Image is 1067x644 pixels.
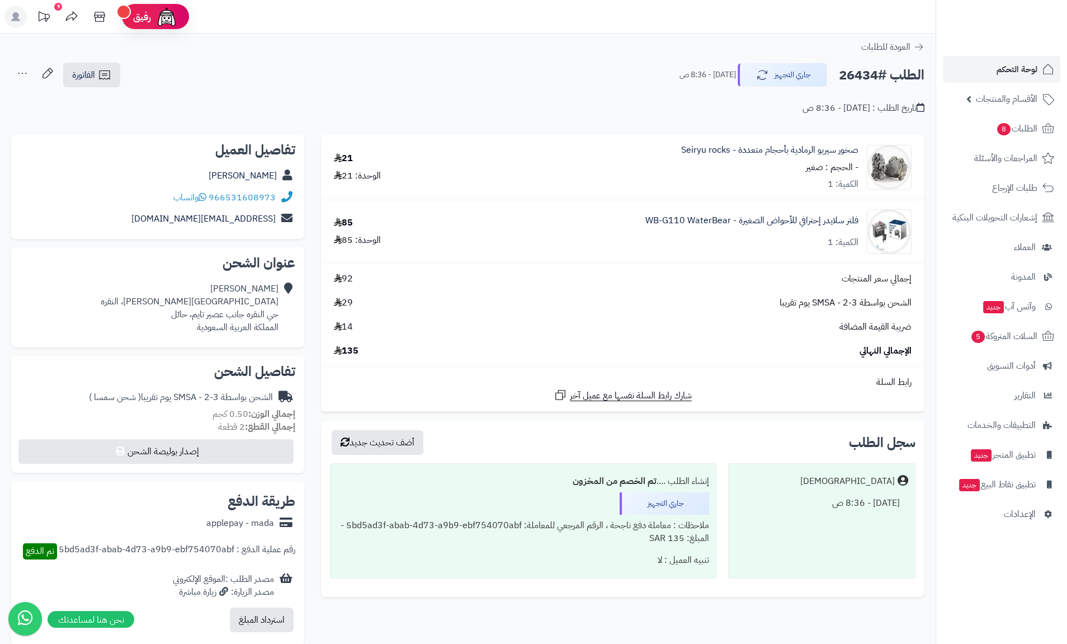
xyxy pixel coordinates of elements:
a: [PERSON_NAME] [209,169,277,182]
button: أضف تحديث جديد [332,430,423,455]
div: 85 [334,217,353,229]
span: جديد [983,301,1004,313]
span: ضريبة القيمة المضافة [839,321,912,333]
span: الشحن بواسطة SMSA - 2-3 يوم تقريبا [780,297,912,309]
a: العودة للطلبات [861,40,924,54]
h2: عنوان الشحن [20,256,295,270]
a: الفاتورة [63,63,120,87]
div: تنبيه العميل : لا [337,549,709,571]
div: مصدر الطلب :الموقع الإلكتروني [173,573,274,599]
small: 0.50 كجم [213,407,295,421]
span: الإعدادات [1004,506,1036,522]
span: 14 [334,321,353,333]
div: الكمية: 1 [828,178,858,191]
a: فلتر سلايدر إحترافي للأحواض الصغيرة - WB-G110 WaterBear [645,214,858,227]
small: [DATE] - 8:36 ص [679,69,736,81]
a: طلبات الإرجاع [943,175,1060,201]
h2: الطلب #26434 [839,64,924,87]
a: لوحة التحكم [943,56,1060,83]
a: الطلبات8 [943,115,1060,142]
a: شارك رابط السلة نفسها مع عميل آخر [554,388,692,402]
a: السلات المتروكة5 [943,323,1060,350]
span: الأقسام والمنتجات [976,91,1037,107]
div: applepay - mada [206,517,274,530]
div: مصدر الزيارة: زيارة مباشرة [173,586,274,599]
span: إجمالي سعر المنتجات [842,272,912,285]
a: 966531608973 [209,191,276,204]
a: وآتس آبجديد [943,293,1060,320]
span: الفاتورة [72,68,95,82]
div: [DATE] - 8:36 ص [735,492,908,514]
span: 29 [334,297,353,309]
span: جديد [959,479,980,491]
div: الكمية: 1 [828,236,858,249]
span: 5 [971,331,985,343]
a: تطبيق المتجرجديد [943,441,1060,468]
span: رفيق [133,10,151,23]
span: تطبيق المتجر [970,447,1036,463]
img: ai-face.png [155,6,178,28]
button: استرداد المبلغ [230,608,294,632]
h3: سجل الطلب [849,436,915,449]
small: - الحجم : صغير [806,161,858,174]
h2: طريقة الدفع [228,495,295,508]
span: المراجعات والأسئلة [974,151,1037,166]
div: الوحدة: 85 [334,234,381,247]
span: العملاء [1014,239,1036,255]
strong: إجمالي الوزن: [248,407,295,421]
span: تم الدفع [26,544,54,558]
div: 9 [54,3,62,11]
h2: تفاصيل الشحن [20,365,295,378]
span: الطلبات [996,121,1037,137]
strong: إجمالي القطع: [245,420,295,434]
h2: تفاصيل العميل [20,143,295,157]
a: المراجعات والأسئلة [943,145,1060,172]
div: [DEMOGRAPHIC_DATA] [800,475,895,488]
span: ( شحن سمسا ) [89,391,141,404]
span: أدوات التسويق [987,358,1036,374]
a: التقارير [943,382,1060,409]
b: تم الخصم من المخزون [573,474,657,488]
span: التطبيقات والخدمات [967,417,1036,433]
span: العودة للطلبات [861,40,910,54]
a: أدوات التسويق [943,352,1060,379]
span: المدونة [1011,269,1036,285]
div: تاريخ الطلب : [DATE] - 8:36 ص [802,102,924,115]
div: رابط السلة [325,376,920,389]
a: العملاء [943,234,1060,261]
div: [PERSON_NAME] [GEOGRAPHIC_DATA][PERSON_NAME]، النقره حي النقره جانب عصير تايم، حائل المملكة العرب... [101,283,278,333]
span: 8 [997,123,1011,135]
span: 92 [334,272,353,285]
img: 1639857737-aqaquwirjcnslcjne8279rufssshoeicjweufhou-90x90.jpg [867,145,911,190]
div: الوحدة: 21 [334,170,381,182]
a: صخور سيريو الرمادية بأحجام متعددة - Seiryu rocks [681,144,858,157]
small: 2 قطعة [218,420,295,434]
span: وآتس آب [982,299,1036,314]
button: جاري التجهيز [738,63,827,87]
div: جاري التجهيز [620,492,709,515]
a: [EMAIL_ADDRESS][DOMAIN_NAME] [131,212,276,225]
div: رقم عملية الدفع : 5bd5ad3f-abab-4d73-a9b9-ebf754070abf [59,543,295,560]
a: واتساب [173,191,206,204]
div: إنشاء الطلب .... [337,471,709,492]
div: 21 [334,152,353,165]
a: إشعارات التحويلات البنكية [943,204,1060,231]
span: الإجمالي النهائي [860,345,912,358]
img: 1716630715-WB-G110-90x90.jpg [867,209,911,254]
span: شارك رابط السلة نفسها مع عميل آخر [570,389,692,402]
a: تحديثات المنصة [30,6,58,31]
span: التقارير [1014,388,1036,403]
img: logo-2.png [991,31,1056,55]
button: إصدار بوليصة الشحن [18,439,294,464]
a: التطبيقات والخدمات [943,412,1060,439]
span: تطبيق نقاط البيع [958,477,1036,492]
span: جديد [971,449,992,462]
a: المدونة [943,264,1060,290]
span: إشعارات التحويلات البنكية [952,210,1037,225]
span: طلبات الإرجاع [992,180,1037,196]
a: تطبيق نقاط البيعجديد [943,471,1060,498]
div: الشحن بواسطة SMSA - 2-3 يوم تقريبا [89,391,273,404]
div: ملاحظات : معاملة دفع ناجحة ، الرقم المرجعي للمعاملة: 5bd5ad3f-abab-4d73-a9b9-ebf754070abf - المبل... [337,515,709,549]
a: الإعدادات [943,501,1060,528]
